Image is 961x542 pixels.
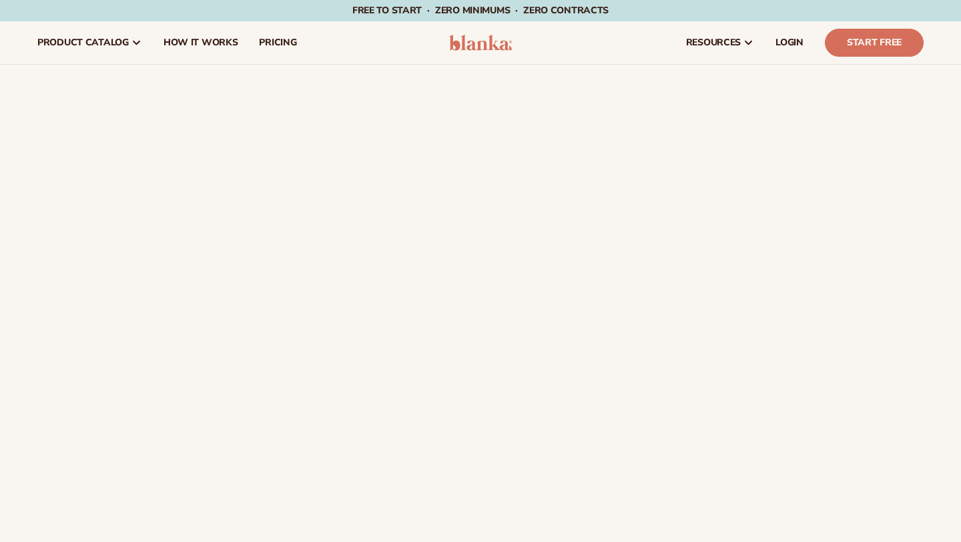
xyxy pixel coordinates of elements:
span: product catalog [37,37,129,48]
span: How It Works [164,37,238,48]
span: Free to start · ZERO minimums · ZERO contracts [352,4,609,17]
img: logo [449,35,513,51]
a: resources [675,21,765,64]
a: How It Works [153,21,249,64]
span: pricing [259,37,296,48]
a: LOGIN [765,21,814,64]
span: LOGIN [775,37,804,48]
a: Start Free [825,29,924,57]
a: pricing [248,21,307,64]
span: resources [686,37,741,48]
a: product catalog [27,21,153,64]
